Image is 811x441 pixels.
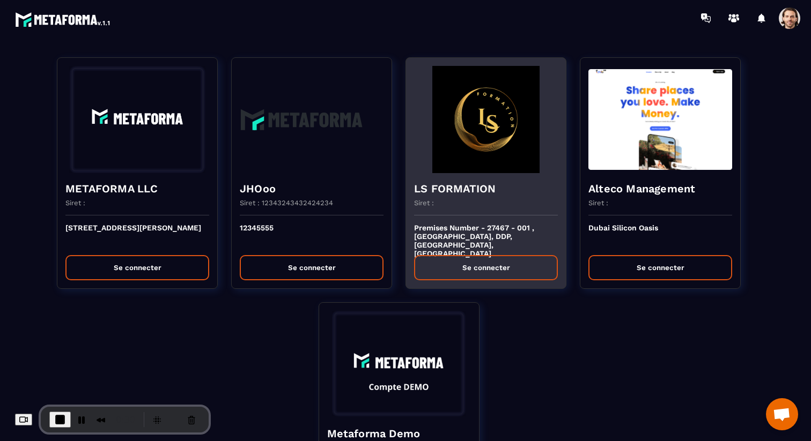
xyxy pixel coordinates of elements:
[65,255,209,280] button: Se connecter
[588,255,732,280] button: Se connecter
[766,398,798,430] div: Ouvrir le chat
[240,199,333,207] p: Siret : 12343243432424234
[588,223,732,247] p: Dubai Silicon Oasis
[240,255,384,280] button: Se connecter
[65,181,209,196] h4: METAFORMA LLC
[65,66,209,173] img: funnel-background
[327,311,471,418] img: funnel-background
[327,426,471,441] h4: Metaforma Demo
[65,223,209,247] p: [STREET_ADDRESS][PERSON_NAME]
[588,199,608,207] p: Siret :
[240,223,384,247] p: 12345555
[414,66,558,173] img: funnel-background
[414,255,558,280] button: Se connecter
[65,199,85,207] p: Siret :
[414,199,434,207] p: Siret :
[240,181,384,196] h4: JHOoo
[588,66,732,173] img: funnel-background
[240,66,384,173] img: funnel-background
[588,181,732,196] h4: Alteco Management
[414,223,558,247] p: Premises Number - 27467 - 001 , [GEOGRAPHIC_DATA], DDP, [GEOGRAPHIC_DATA], [GEOGRAPHIC_DATA]
[15,10,112,29] img: logo
[414,181,558,196] h4: LS FORMATION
